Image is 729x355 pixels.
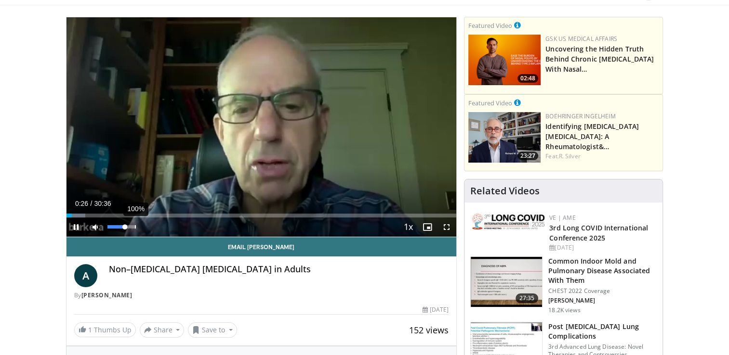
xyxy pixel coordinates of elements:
span: 27:35 [516,293,539,303]
h4: Related Videos [470,185,540,197]
span: 02:48 [517,74,538,83]
button: Fullscreen [437,217,456,237]
div: Feat. [545,152,659,161]
a: 3rd Long COVID International Conference 2025 [549,223,648,242]
p: 18.2K views [548,306,580,314]
a: Email [PERSON_NAME] [66,237,457,256]
a: A [74,264,97,287]
a: Identifying [MEDICAL_DATA] [MEDICAL_DATA]: A Rheumatologist&… [545,122,639,151]
p: [PERSON_NAME] [548,297,657,304]
img: a2792a71-925c-4fc2-b8ef-8d1b21aec2f7.png.150x105_q85_autocrop_double_scale_upscale_version-0.2.jpg [472,214,544,229]
span: 1 [88,325,92,334]
p: CHEST 2022 Coverage [548,287,657,295]
img: 7e353de0-d5d2-4f37-a0ac-0ef5f1a491ce.150x105_q85_crop-smart_upscale.jpg [471,257,542,307]
span: / [91,200,93,207]
div: [DATE] [423,305,449,314]
span: 30:36 [94,200,111,207]
h3: Post [MEDICAL_DATA] Lung Complications [548,322,657,341]
a: VE | AME [549,214,575,222]
small: Featured Video [468,21,512,30]
a: Boehringer Ingelheim [545,112,615,120]
span: 23:27 [517,152,538,160]
button: Mute [86,217,105,237]
div: By [74,291,449,300]
div: [DATE] [549,243,655,252]
small: Featured Video [468,99,512,107]
span: 0:26 [75,200,88,207]
img: dcc7dc38-d620-4042-88f3-56bf6082e623.png.150x105_q85_crop-smart_upscale.png [468,112,541,163]
a: 23:27 [468,112,541,163]
h3: Common Indoor Mold and Pulmonary Disease Associated With Them [548,256,657,285]
span: 152 views [409,324,449,336]
button: Save to [188,322,237,338]
button: Enable picture-in-picture mode [418,217,437,237]
a: Uncovering the Hidden Truth Behind Chronic [MEDICAL_DATA] With Nasal… [545,44,654,74]
a: 1 Thumbs Up [74,322,136,337]
div: Progress Bar [66,214,457,217]
button: Pause [66,217,86,237]
button: Share [140,322,185,338]
video-js: Video Player [66,17,457,237]
button: Playback Rate [398,217,418,237]
h4: Non–[MEDICAL_DATA] [MEDICAL_DATA] in Adults [109,264,449,275]
a: R. Silver [559,152,581,160]
img: d04c7a51-d4f2-46f9-936f-c139d13e7fbe.png.150x105_q85_crop-smart_upscale.png [468,35,541,85]
a: [PERSON_NAME] [81,291,133,299]
a: GSK US Medical Affairs [545,35,617,43]
div: Volume Level [107,225,135,228]
a: 02:48 [468,35,541,85]
a: 27:35 Common Indoor Mold and Pulmonary Disease Associated With Them CHEST 2022 Coverage [PERSON_N... [470,256,657,314]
